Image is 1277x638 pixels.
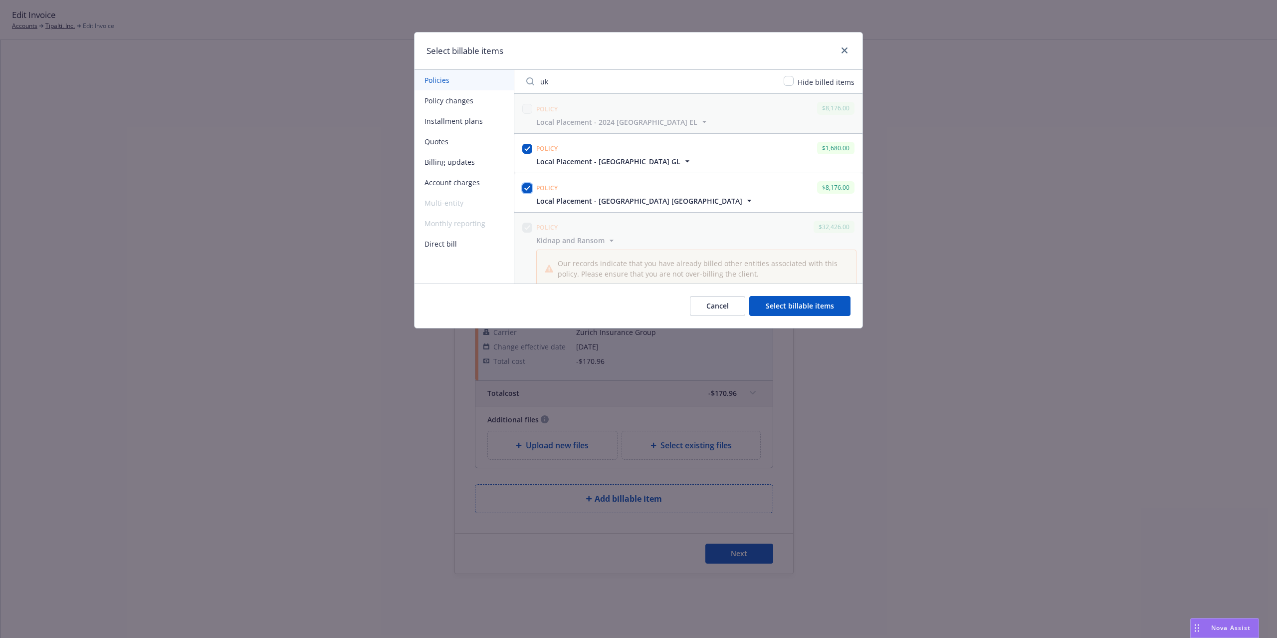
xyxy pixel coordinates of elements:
button: Kidnap and Ransom [536,235,856,246]
button: Select billable items [749,296,851,316]
h1: Select billable items [426,44,503,57]
span: Kidnap and Ransom [536,235,605,246]
button: Local Placement - [GEOGRAPHIC_DATA] GL [536,156,692,167]
span: Policy$32,426.00Kidnap and RansomOur records indicate that you have already billed other entities... [514,213,862,302]
button: Local Placement - 2024 [GEOGRAPHIC_DATA] EL [536,117,709,127]
button: Policy changes [415,90,514,111]
span: Policy [536,184,558,192]
button: Policies [415,70,514,90]
span: Policy [536,223,558,232]
span: Local Placement - [GEOGRAPHIC_DATA] [GEOGRAPHIC_DATA] [536,196,742,206]
button: Cancel [690,296,745,316]
span: Hide billed items [798,77,854,87]
button: Local Placement - [GEOGRAPHIC_DATA] [GEOGRAPHIC_DATA] [536,196,754,206]
input: Filter by keyword [520,71,778,91]
div: $32,426.00 [814,221,854,233]
span: Local Placement - [GEOGRAPHIC_DATA] GL [536,156,680,167]
div: $1,680.00 [817,142,854,154]
span: Local Placement - 2024 [GEOGRAPHIC_DATA] EL [536,117,697,127]
button: Quotes [415,131,514,152]
span: Multi-entity [415,193,514,213]
span: Nova Assist [1211,624,1251,632]
button: Nova Assist [1190,618,1259,638]
span: Our records indicate that you have already billed other entities associated with this policy. Ple... [558,258,848,279]
button: Installment plans [415,111,514,131]
div: $8,176.00 [817,102,854,114]
span: Policy$8,176.00Local Placement - 2024 [GEOGRAPHIC_DATA] EL [514,94,862,133]
span: Policy [536,105,558,113]
div: Drag to move [1191,619,1203,638]
button: Direct bill [415,234,514,254]
button: Billing updates [415,152,514,172]
span: Policy [536,144,558,153]
a: close [839,44,851,56]
button: Account charges [415,172,514,193]
div: $8,176.00 [817,181,854,194]
span: Monthly reporting [415,213,514,234]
